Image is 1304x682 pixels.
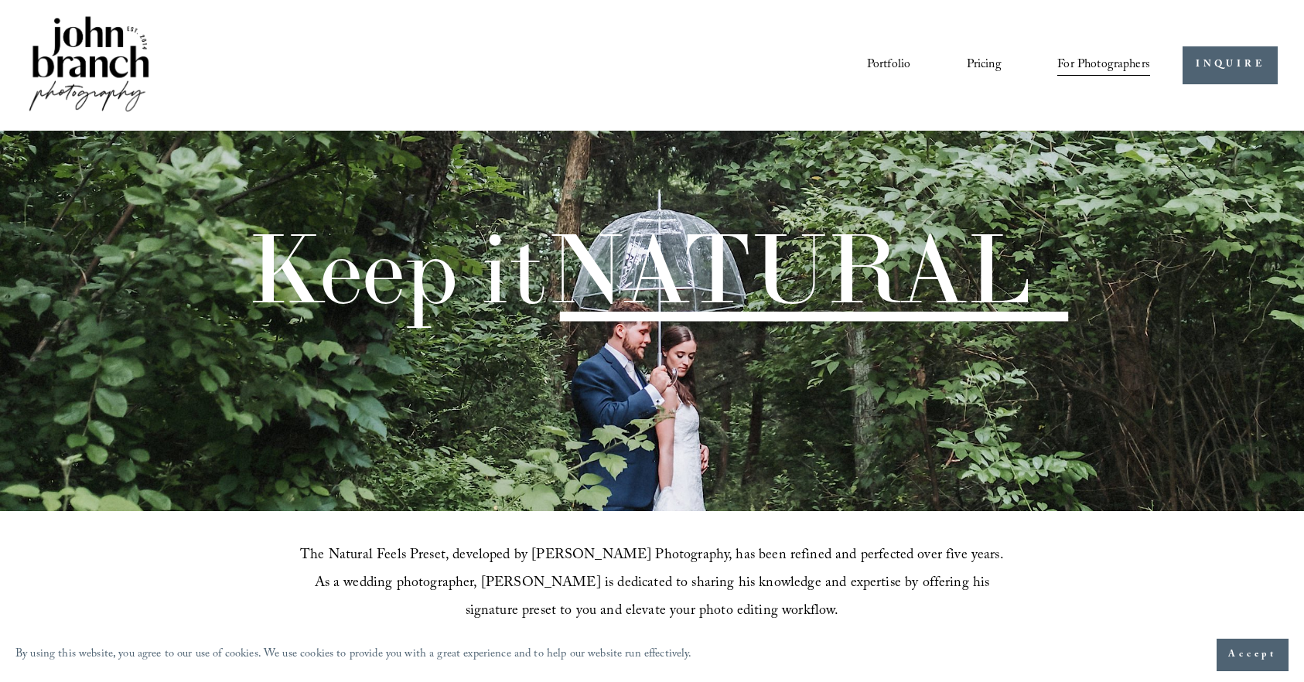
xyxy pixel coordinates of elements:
[26,13,152,118] img: John Branch IV Photography
[300,544,1008,624] span: The Natural Feels Preset, developed by [PERSON_NAME] Photography, has been refined and perfected ...
[867,52,910,78] a: Portfolio
[1183,46,1278,84] a: INQUIRE
[967,52,1002,78] a: Pricing
[15,644,692,667] p: By using this website, you agree to our use of cookies. We use cookies to provide you with a grea...
[546,207,1031,329] span: NATURAL
[1057,53,1150,77] span: For Photographers
[1217,639,1289,671] button: Accept
[1057,52,1150,78] a: folder dropdown
[247,220,1031,317] h1: Keep it
[1228,647,1277,663] span: Accept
